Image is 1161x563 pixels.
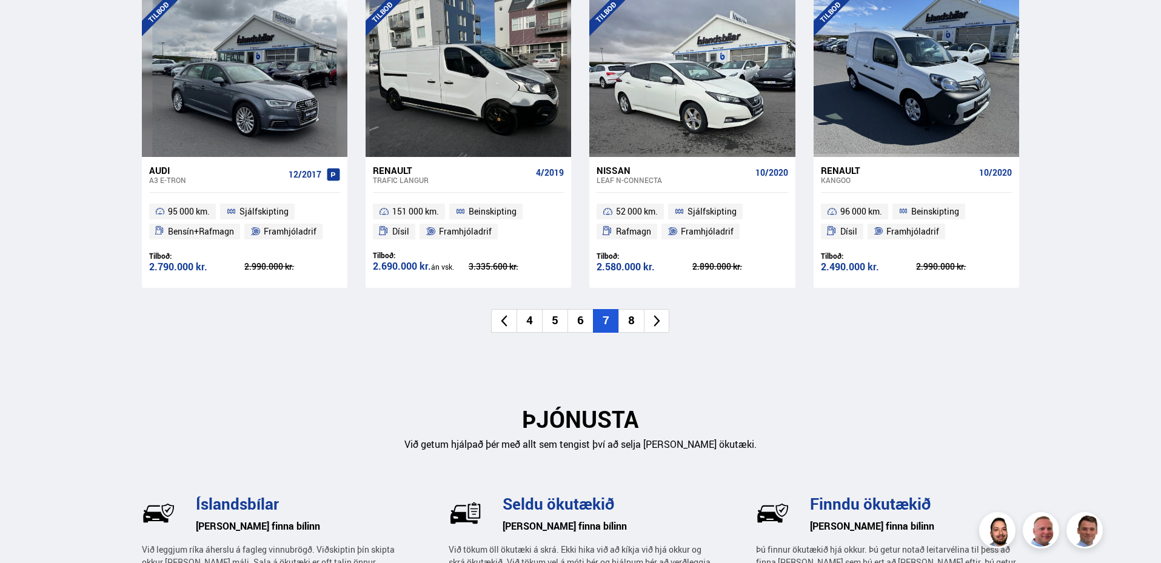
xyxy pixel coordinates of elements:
div: 2.690.000 kr. [373,261,469,272]
span: 96 000 km. [840,204,882,219]
a: Audi A3 E-TRON 12/2017 95 000 km. Sjálfskipting Bensín+Rafmagn Framhjóladrif Tilboð: 2.790.000 kr... [142,157,347,288]
span: Bensín+Rafmagn [168,224,234,239]
h2: ÞJÓNUSTA [142,405,1020,433]
span: 10/2020 [755,168,788,178]
li: 7 [593,309,618,333]
li: 8 [618,309,644,333]
div: 3.335.600 kr. [469,262,564,271]
div: Trafic LANGUR [373,176,531,184]
span: 12/2017 [289,170,321,179]
button: Open LiveChat chat widget [10,5,46,41]
h3: Seldu ökutækið [503,495,712,513]
span: Framhjóladrif [681,224,734,239]
div: Leaf N-CONNECTA [597,176,750,184]
span: Sjálfskipting [239,204,289,219]
div: A3 E-TRON [149,176,284,184]
a: Nissan Leaf N-CONNECTA 10/2020 52 000 km. Sjálfskipting Rafmagn Framhjóladrif Tilboð: 2.580.000 k... [589,157,795,288]
div: Tilboð: [149,252,245,261]
div: Nissan [597,165,750,176]
span: 52 000 km. [616,204,658,219]
span: Framhjóladrif [264,224,316,239]
h3: Íslandsbílar [196,495,405,513]
div: 2.990.000 kr. [916,262,1012,271]
span: Framhjóladrif [886,224,939,239]
img: BkM1h9GEeccOPUq4.svg [756,496,789,530]
span: Dísil [392,224,409,239]
span: Rafmagn [616,224,651,239]
span: 151 000 km. [392,204,439,219]
div: 2.580.000 kr. [597,262,692,272]
span: Dísil [840,224,857,239]
span: 95 000 km. [168,204,210,219]
span: án vsk. [431,262,454,272]
div: Renault [821,165,974,176]
span: Beinskipting [469,204,517,219]
li: 4 [517,309,542,333]
a: Renault Trafic LANGUR 4/2019 151 000 km. Beinskipting Dísil Framhjóladrif Tilboð: 2.690.000 kr.án... [366,157,571,288]
a: Renault Kangoo 10/2020 96 000 km. Beinskipting Dísil Framhjóladrif Tilboð: 2.490.000 kr. 2.990.00... [814,157,1019,288]
li: 6 [567,309,593,333]
p: Við getum hjálpað þér með allt sem tengist því að selja [PERSON_NAME] ökutæki. [142,438,1020,451]
div: 2.490.000 kr. [821,262,917,272]
span: Sjálfskipting [688,204,737,219]
span: 4/2019 [536,168,564,178]
span: 10/2020 [979,168,1012,178]
img: nhp88E3Fdnt1Opn2.png [981,514,1017,550]
img: FbJEzSuNWCJXmdc-.webp [1068,514,1105,550]
h6: [PERSON_NAME] finna bílinn [196,517,405,535]
img: siFngHWaQ9KaOqBr.png [1025,514,1061,550]
span: Framhjóladrif [439,224,492,239]
div: Audi [149,165,284,176]
div: Renault [373,165,531,176]
div: 2.790.000 kr. [149,262,245,272]
span: Beinskipting [911,204,959,219]
div: 2.990.000 kr. [244,262,340,271]
h6: [PERSON_NAME] finna bílinn [810,517,1019,535]
img: wj-tEQaV63q7uWzm.svg [142,496,175,530]
h3: Finndu ökutækið [810,495,1019,513]
div: Kangoo [821,176,974,184]
h6: [PERSON_NAME] finna bílinn [503,517,712,535]
img: U-P77hVsr2UxK2Mi.svg [449,496,482,530]
div: 2.890.000 kr. [692,262,788,271]
div: Tilboð: [373,251,469,260]
div: Tilboð: [821,252,917,261]
li: 5 [542,309,567,333]
div: Tilboð: [597,252,692,261]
